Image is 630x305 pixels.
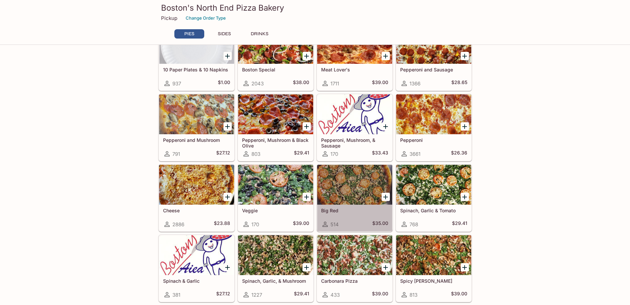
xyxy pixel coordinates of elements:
h5: $29.41 [452,220,467,228]
h5: Spinach, Garlic, & Mushroom [242,278,309,284]
span: 937 [172,80,181,87]
div: Pepperoni [396,94,471,134]
h5: Pepperoni, Mushroom & Black Olive [242,137,309,148]
button: Add Pepperoni and Sausage [461,52,469,60]
h5: $39.00 [372,79,388,87]
a: Spinach, Garlic, & Mushroom1227$29.41 [238,235,314,302]
span: 170 [251,221,259,228]
h5: $1.00 [218,79,230,87]
button: Add Carbonara Pizza [382,263,390,271]
button: DRINKS [245,29,275,39]
h5: Spinach, Garlic & Tomato [400,208,467,213]
h5: $29.41 [294,150,309,158]
div: Spinach & Garlic [159,235,234,275]
div: Boston Special [238,24,313,64]
span: 791 [172,151,180,157]
a: Boston Special2043$38.00 [238,24,314,91]
button: Add Spinach & Garlic [224,263,232,271]
a: Meat Lover's1711$39.00 [317,24,393,91]
a: Big Red514$35.00 [317,164,393,232]
span: 3661 [409,151,420,157]
h5: $28.65 [451,79,467,87]
span: 514 [330,221,339,228]
span: 381 [172,292,180,298]
h5: Spinach & Garlic [163,278,230,284]
a: Cheese2886$23.88 [159,164,234,232]
h5: $23.88 [214,220,230,228]
button: Add Big Red [382,193,390,201]
a: Spicy [PERSON_NAME]813$39.00 [396,235,472,302]
button: Add Pepperoni, Mushroom, & Sausage [382,122,390,131]
h5: Big Red [321,208,388,213]
div: Veggie [238,165,313,205]
h5: Pepperoni, Mushroom, & Sausage [321,137,388,148]
a: Pepperoni3661$26.36 [396,94,472,161]
span: 803 [251,151,260,157]
a: Pepperoni and Sausage1366$28.65 [396,24,472,91]
h5: Pepperoni [400,137,467,143]
span: 433 [330,292,340,298]
h5: Veggie [242,208,309,213]
div: Spicy Jenny [396,235,471,275]
h5: $38.00 [293,79,309,87]
span: 2043 [251,80,264,87]
h5: Pepperoni and Sausage [400,67,467,72]
span: 1227 [251,292,262,298]
button: Add Meat Lover's [382,52,390,60]
h5: 10 Paper Plates & 10 Napkins [163,67,230,72]
button: Add Spinach, Garlic & Tomato [461,193,469,201]
h5: $39.00 [293,220,309,228]
a: 10 Paper Plates & 10 Napkins937$1.00 [159,24,234,91]
h5: Meat Lover's [321,67,388,72]
button: Add Boston Special [303,52,311,60]
div: Pepperoni and Sausage [396,24,471,64]
span: 768 [409,221,418,228]
h5: $35.00 [372,220,388,228]
a: Spinach & Garlic381$27.12 [159,235,234,302]
span: 813 [409,292,417,298]
div: Cheese [159,165,234,205]
span: 170 [330,151,338,157]
p: Pickup [161,15,177,21]
div: 10 Paper Plates & 10 Napkins [159,24,234,64]
button: Add Spinach, Garlic, & Mushroom [303,263,311,271]
span: 2886 [172,221,184,228]
a: Spinach, Garlic & Tomato768$29.41 [396,164,472,232]
span: 1366 [409,80,420,87]
button: Change Order Type [183,13,229,23]
button: PIES [174,29,204,39]
h5: Pepperoni and Mushroom [163,137,230,143]
button: Add 10 Paper Plates & 10 Napkins [224,52,232,60]
button: Add Cheese [224,193,232,201]
a: Pepperoni, Mushroom & Black Olive803$29.41 [238,94,314,161]
h5: Carbonara Pizza [321,278,388,284]
button: Add Pepperoni and Mushroom [224,122,232,131]
span: 1711 [330,80,339,87]
div: Carbonara Pizza [317,235,392,275]
h5: Cheese [163,208,230,213]
h3: Boston's North End Pizza Bakery [161,3,469,13]
h5: $27.12 [216,291,230,299]
div: Pepperoni, Mushroom & Black Olive [238,94,313,134]
div: Pepperoni and Mushroom [159,94,234,134]
h5: $27.12 [216,150,230,158]
h5: $29.41 [294,291,309,299]
button: SIDES [210,29,239,39]
h5: Spicy [PERSON_NAME] [400,278,467,284]
button: Add Pepperoni [461,122,469,131]
div: Spinach, Garlic, & Mushroom [238,235,313,275]
div: Pepperoni, Mushroom, & Sausage [317,94,392,134]
h5: $39.00 [451,291,467,299]
div: Spinach, Garlic & Tomato [396,165,471,205]
button: Add Spicy Jenny [461,263,469,271]
h5: Boston Special [242,67,309,72]
div: Meat Lover's [317,24,392,64]
h5: $39.00 [372,291,388,299]
h5: $26.36 [451,150,467,158]
h5: $33.43 [372,150,388,158]
a: Veggie170$39.00 [238,164,314,232]
button: Add Veggie [303,193,311,201]
a: Pepperoni and Mushroom791$27.12 [159,94,234,161]
a: Carbonara Pizza433$39.00 [317,235,393,302]
button: Add Pepperoni, Mushroom & Black Olive [303,122,311,131]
